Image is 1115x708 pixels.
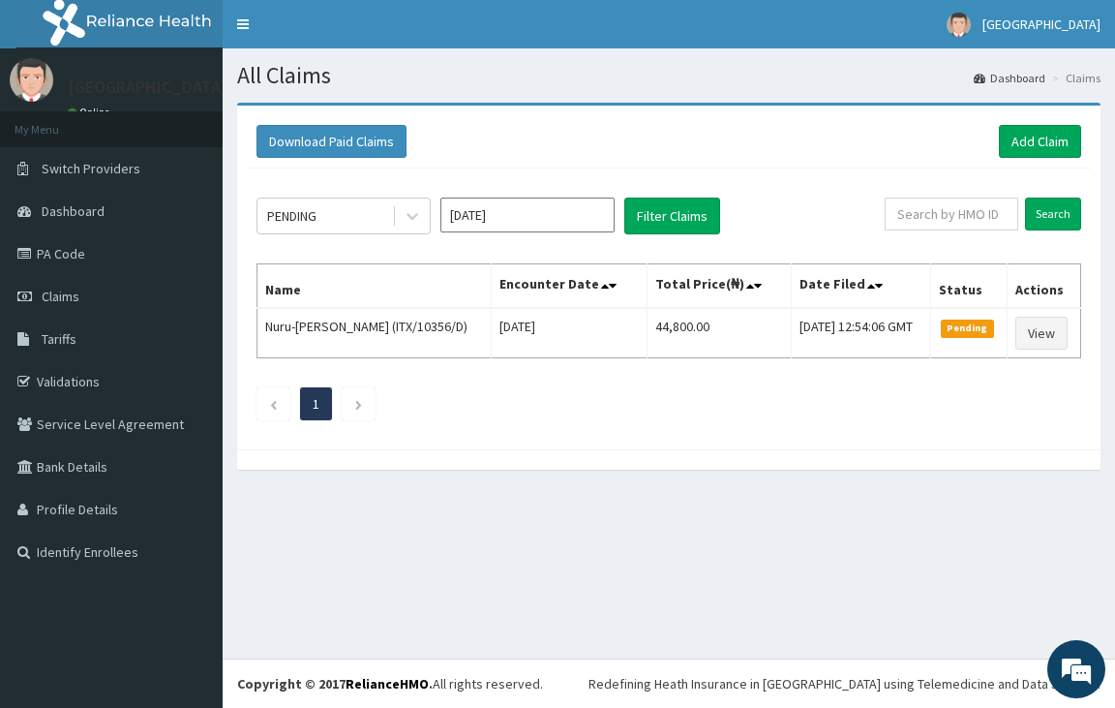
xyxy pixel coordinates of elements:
img: User Image [947,13,971,37]
a: Previous page [269,395,278,413]
span: Switch Providers [42,160,140,177]
span: Pending [941,320,994,337]
input: Search by HMO ID [885,198,1018,231]
th: Actions [1007,264,1080,309]
input: Select Month and Year [440,198,615,232]
th: Date Filed [792,264,931,309]
span: Claims [42,288,79,305]
a: Online [68,106,114,119]
th: Encounter Date [492,264,648,309]
td: [DATE] 12:54:06 GMT [792,308,931,358]
th: Total Price(₦) [648,264,792,309]
a: Next page [354,395,363,413]
div: PENDING [267,206,316,226]
span: Tariffs [42,330,76,348]
img: User Image [10,58,53,102]
span: Dashboard [42,202,105,220]
th: Name [257,264,492,309]
li: Claims [1047,70,1100,86]
a: Add Claim [999,125,1081,158]
footer: All rights reserved. [223,659,1115,708]
a: View [1015,317,1068,350]
td: 44,800.00 [648,308,792,358]
h1: All Claims [237,63,1100,88]
a: RelianceHMO [346,675,429,693]
input: Search [1025,198,1081,231]
strong: Copyright © 2017 . [237,675,433,693]
th: Status [930,264,1007,309]
div: Redefining Heath Insurance in [GEOGRAPHIC_DATA] using Telemedicine and Data Science! [588,674,1100,693]
a: Dashboard [974,70,1045,86]
button: Download Paid Claims [256,125,407,158]
td: [DATE] [492,308,648,358]
button: Filter Claims [624,198,720,234]
span: [GEOGRAPHIC_DATA] [982,15,1100,33]
td: Nuru-[PERSON_NAME] (ITX/10356/D) [257,308,492,358]
p: [GEOGRAPHIC_DATA] [68,78,227,96]
a: Page 1 is your current page [313,395,319,413]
